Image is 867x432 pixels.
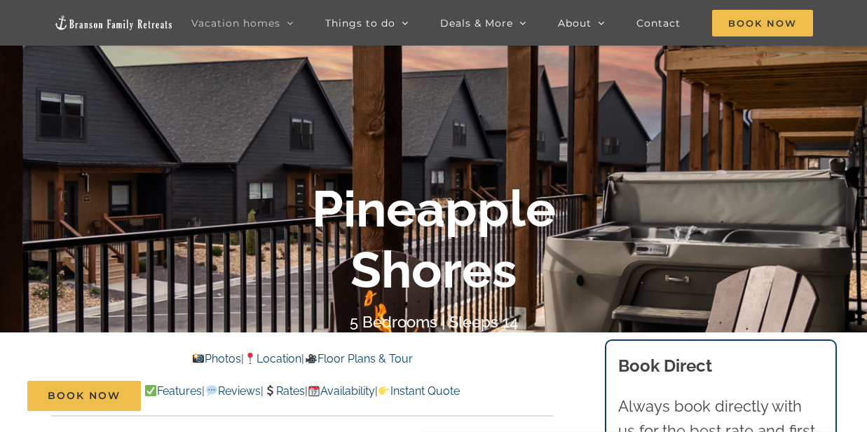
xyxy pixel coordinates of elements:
[245,353,256,364] img: 📍
[440,18,513,28] span: Deals & More
[48,390,121,402] span: Book Now
[27,381,141,411] a: Book Now
[191,18,280,28] span: Vacation homes
[350,313,518,331] h4: 5 Bedrooms | Sleeps 14
[244,352,301,365] a: Location
[304,352,412,365] a: Floor Plans & Tour
[193,353,204,364] img: 📸
[51,350,553,368] p: | |
[312,179,556,299] b: Pineapple Shores
[636,18,681,28] span: Contact
[54,15,173,31] img: Branson Family Retreats Logo
[325,18,395,28] span: Things to do
[618,356,712,376] b: Book Direct
[712,10,813,36] span: Book Now
[192,352,241,365] a: Photos
[558,18,592,28] span: About
[306,353,317,364] img: 🎥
